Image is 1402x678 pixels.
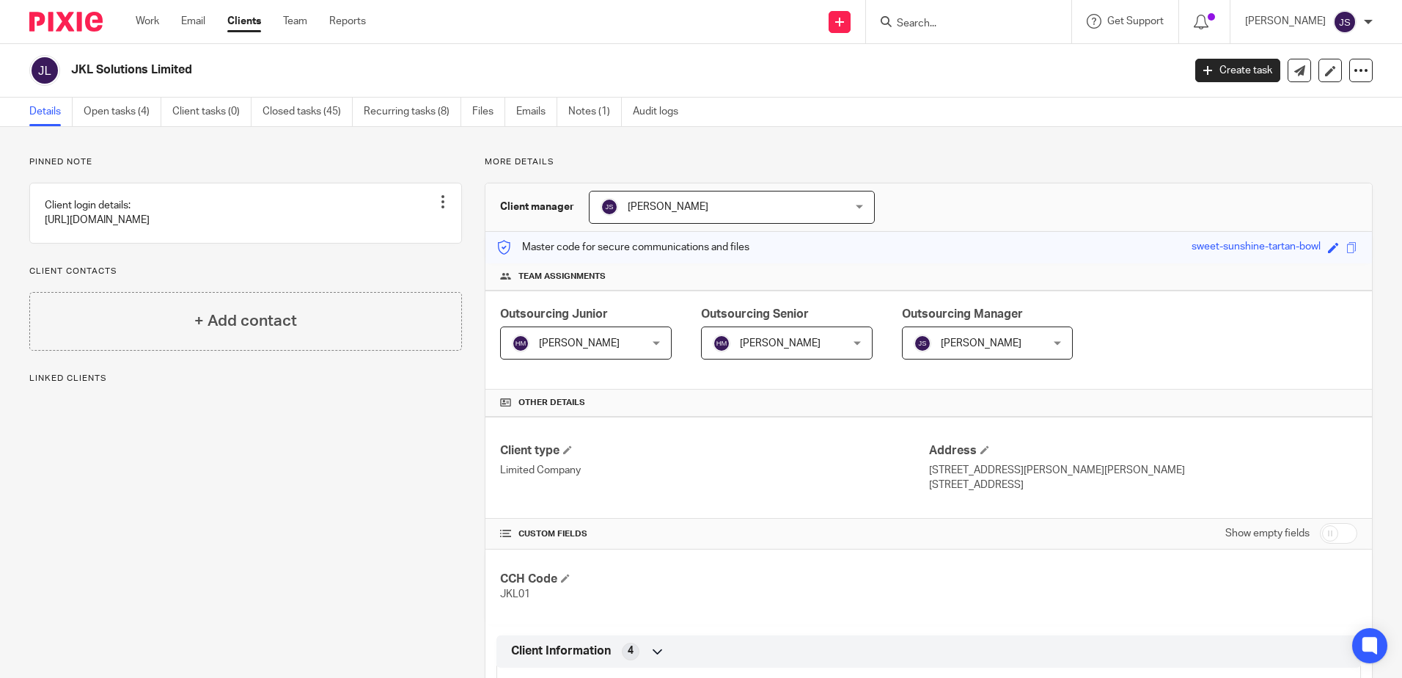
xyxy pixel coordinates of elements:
img: svg%3E [713,335,730,352]
span: [PERSON_NAME] [740,338,821,349]
p: Pinned note [29,156,462,168]
p: [PERSON_NAME] [1245,14,1326,29]
div: sweet-sunshine-tartan-bowl [1192,239,1321,256]
a: Open tasks (4) [84,98,161,126]
a: Reports [329,14,366,29]
p: Limited Company [500,463,928,478]
a: Work [136,14,159,29]
a: Clients [227,14,261,29]
img: svg%3E [601,198,618,216]
span: Outsourcing Manager [902,308,1023,320]
h4: + Add contact [194,310,297,332]
a: Client tasks (0) [172,98,252,126]
h4: CCH Code [500,572,928,587]
h4: Address [929,443,1357,459]
a: Email [181,14,205,29]
p: [STREET_ADDRESS][PERSON_NAME][PERSON_NAME] [929,463,1357,478]
p: Client contacts [29,266,462,277]
span: Outsourcing Senior [701,308,809,320]
span: JKL01 [500,589,530,599]
span: 4 [628,644,634,658]
h4: Client type [500,443,928,459]
p: Master code for secure communications and files [496,240,749,255]
a: Details [29,98,73,126]
a: Team [283,14,307,29]
input: Search [895,18,1027,31]
img: svg%3E [512,335,529,352]
span: Client Information [511,644,611,659]
img: svg%3E [914,335,931,352]
a: Files [472,98,505,126]
img: svg%3E [29,55,60,86]
h4: CUSTOM FIELDS [500,528,928,540]
span: Team assignments [518,271,606,282]
p: More details [485,156,1373,168]
a: Emails [516,98,557,126]
a: Recurring tasks (8) [364,98,461,126]
span: [PERSON_NAME] [628,202,708,212]
a: Closed tasks (45) [263,98,353,126]
h3: Client manager [500,200,574,214]
span: Get Support [1107,16,1164,26]
img: svg%3E [1333,10,1357,34]
p: Linked clients [29,373,462,384]
a: Create task [1195,59,1280,82]
span: [PERSON_NAME] [941,338,1021,349]
span: Outsourcing Junior [500,308,608,320]
span: Other details [518,397,585,409]
label: Show empty fields [1225,526,1310,541]
img: Pixie [29,12,103,32]
a: Audit logs [633,98,689,126]
a: Notes (1) [568,98,622,126]
span: [PERSON_NAME] [539,338,620,349]
h2: JKL Solutions Limited [71,62,953,78]
p: [STREET_ADDRESS] [929,478,1357,492]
